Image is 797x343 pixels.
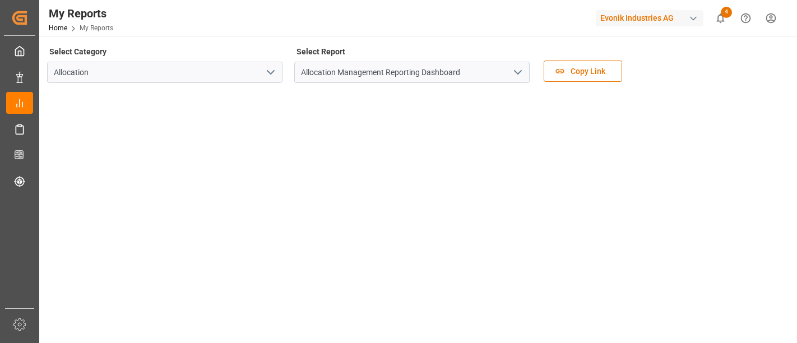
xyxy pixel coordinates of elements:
[49,24,67,32] a: Home
[49,5,113,22] div: My Reports
[708,6,733,31] button: show 4 new notifications
[544,61,622,82] button: Copy Link
[294,62,530,83] input: Type to search/select
[565,66,611,77] span: Copy Link
[721,7,732,18] span: 4
[294,44,347,59] label: Select Report
[596,7,708,29] button: Evonik Industries AG
[262,64,279,81] button: open menu
[47,44,108,59] label: Select Category
[596,10,703,26] div: Evonik Industries AG
[509,64,526,81] button: open menu
[733,6,758,31] button: Help Center
[47,62,282,83] input: Type to search/select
